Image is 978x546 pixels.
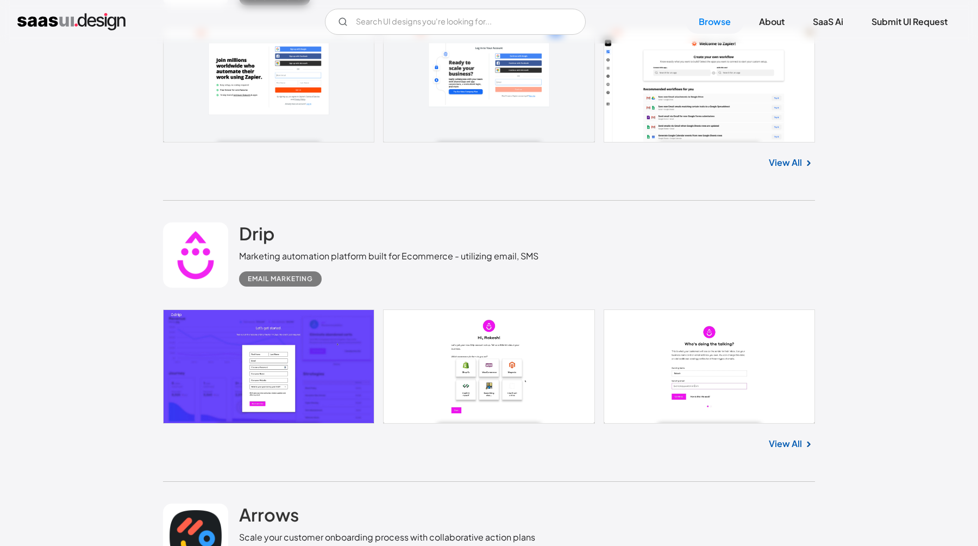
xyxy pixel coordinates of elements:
a: home [17,13,126,30]
a: View All [769,156,802,169]
h2: Arrows [239,504,299,525]
a: Arrows [239,504,299,531]
a: About [746,10,798,34]
div: Marketing automation platform built for Ecommerce - utilizing email, SMS [239,250,538,263]
input: Search UI designs you're looking for... [325,9,586,35]
a: View All [769,437,802,450]
a: Drip [239,222,274,250]
a: SaaS Ai [800,10,856,34]
h2: Drip [239,222,274,244]
form: Email Form [325,9,586,35]
a: Submit UI Request [858,10,961,34]
div: Scale your customer onboarding process with collaborative action plans [239,531,535,544]
a: Browse [686,10,744,34]
div: Email Marketing [248,272,313,286]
